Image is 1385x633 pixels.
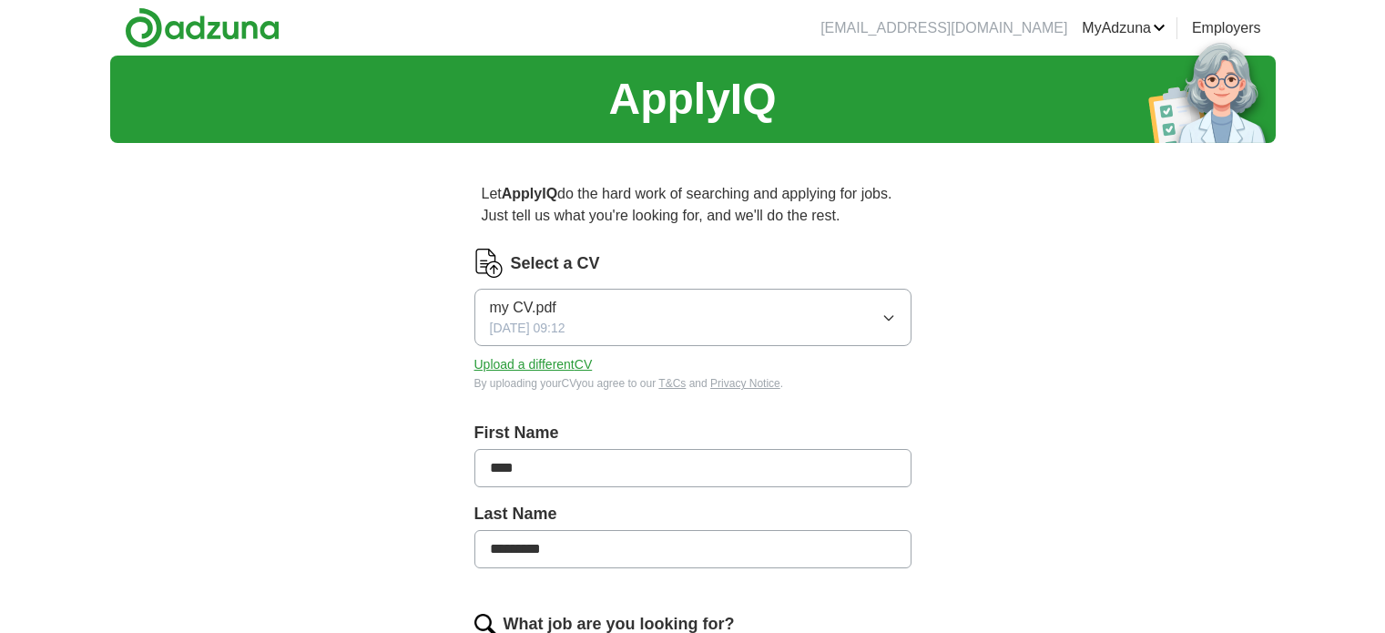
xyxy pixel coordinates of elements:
span: [DATE] 09:12 [490,319,565,338]
strong: ApplyIQ [502,186,557,201]
img: Adzuna logo [125,7,280,48]
label: Select a CV [511,251,600,276]
span: my CV.pdf [490,297,556,319]
button: Upload a differentCV [474,355,593,374]
p: Let do the hard work of searching and applying for jobs. Just tell us what you're looking for, an... [474,176,911,234]
a: MyAdzuna [1082,17,1166,39]
a: Privacy Notice [710,377,780,390]
label: Last Name [474,502,911,526]
img: CV Icon [474,249,504,278]
div: By uploading your CV you agree to our and . [474,375,911,392]
li: [EMAIL_ADDRESS][DOMAIN_NAME] [820,17,1067,39]
a: T&Cs [658,377,686,390]
button: my CV.pdf[DATE] 09:12 [474,289,911,346]
label: First Name [474,421,911,445]
a: Employers [1192,17,1261,39]
h1: ApplyIQ [608,66,776,132]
